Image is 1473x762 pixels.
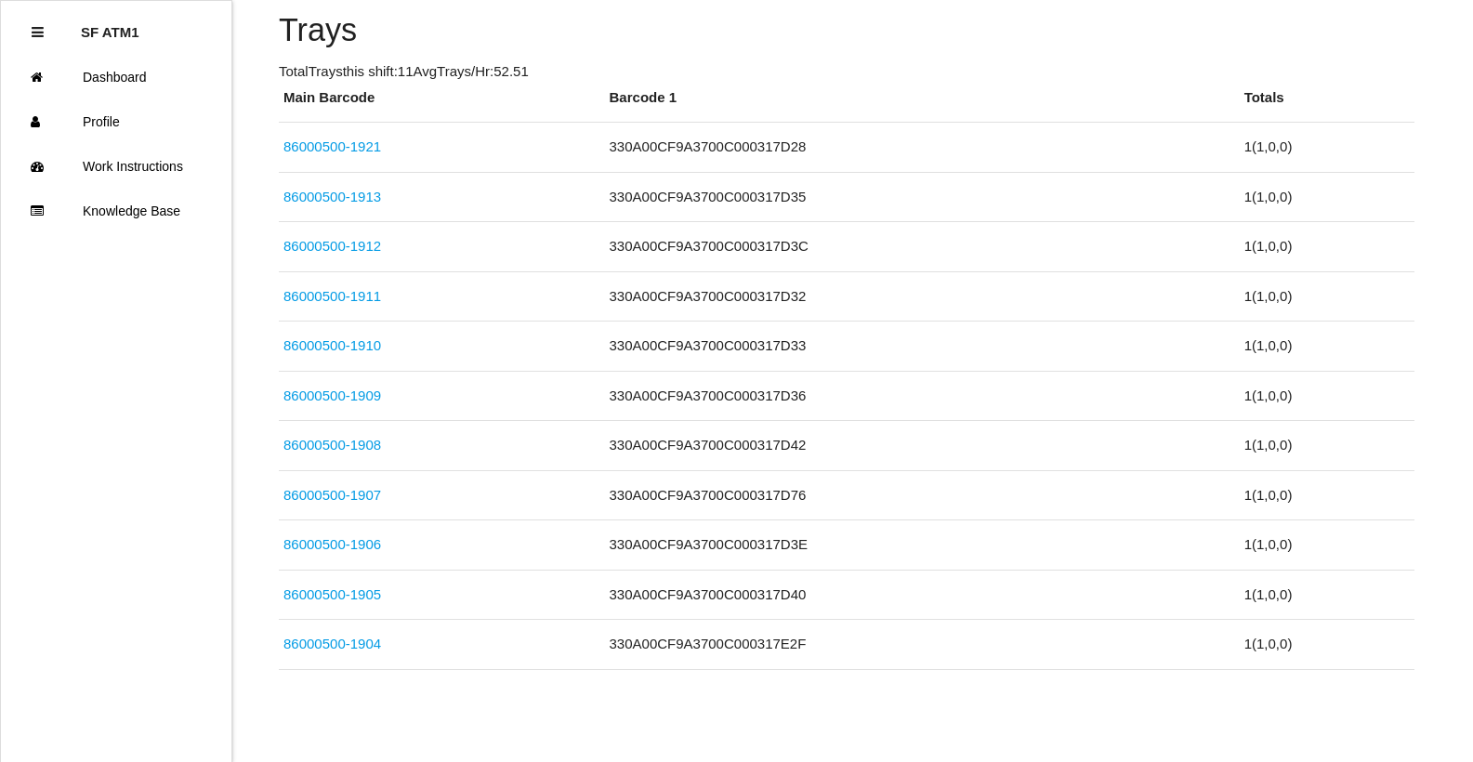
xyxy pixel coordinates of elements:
[1240,123,1414,173] td: 1 ( 1 , 0 , 0 )
[605,620,1240,670] td: 330A00CF9A3700C000317E2F
[605,470,1240,520] td: 330A00CF9A3700C000317D76
[81,10,139,40] p: SF ATM1
[1240,570,1414,620] td: 1 ( 1 , 0 , 0 )
[1,99,231,144] a: Profile
[283,487,381,503] a: 86000500-1907
[283,636,381,651] a: 86000500-1904
[283,388,381,403] a: 86000500-1909
[605,87,1240,123] th: Barcode 1
[605,371,1240,421] td: 330A00CF9A3700C000317D36
[283,138,381,154] a: 86000500-1921
[605,123,1240,173] td: 330A00CF9A3700C000317D28
[605,172,1240,222] td: 330A00CF9A3700C000317D35
[283,189,381,204] a: 86000500-1913
[1240,371,1414,421] td: 1 ( 1 , 0 , 0 )
[1240,222,1414,272] td: 1 ( 1 , 0 , 0 )
[1240,87,1414,123] th: Totals
[605,421,1240,471] td: 330A00CF9A3700C000317D42
[605,520,1240,571] td: 330A00CF9A3700C000317D3E
[1240,322,1414,372] td: 1 ( 1 , 0 , 0 )
[605,271,1240,322] td: 330A00CF9A3700C000317D32
[283,288,381,304] a: 86000500-1911
[605,322,1240,372] td: 330A00CF9A3700C000317D33
[32,10,44,55] div: Close
[283,536,381,552] a: 86000500-1906
[1240,421,1414,471] td: 1 ( 1 , 0 , 0 )
[1,144,231,189] a: Work Instructions
[283,337,381,353] a: 86000500-1910
[1240,470,1414,520] td: 1 ( 1 , 0 , 0 )
[605,222,1240,272] td: 330A00CF9A3700C000317D3C
[1,55,231,99] a: Dashboard
[283,437,381,453] a: 86000500-1908
[279,13,1414,48] h4: Trays
[279,61,1414,83] p: Total Trays this shift: 11 Avg Trays /Hr: 52.51
[1240,520,1414,571] td: 1 ( 1 , 0 , 0 )
[605,570,1240,620] td: 330A00CF9A3700C000317D40
[279,87,605,123] th: Main Barcode
[1,189,231,233] a: Knowledge Base
[283,586,381,602] a: 86000500-1905
[1240,271,1414,322] td: 1 ( 1 , 0 , 0 )
[1240,172,1414,222] td: 1 ( 1 , 0 , 0 )
[1240,620,1414,670] td: 1 ( 1 , 0 , 0 )
[283,238,381,254] a: 86000500-1912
